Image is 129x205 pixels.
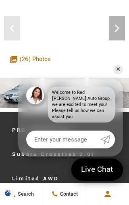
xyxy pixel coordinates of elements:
span: Contact [58,190,78,198]
div: (26) Photos [6,51,55,68]
button: Open user profile menu [86,184,129,204]
strong: Pre-Owned [12,126,56,134]
h1: 2017 Subaru Crosstrek 2.0i Limited AWD [12,118,97,191]
div: Next [109,16,125,40]
a: Live Chat [71,159,123,181]
a: Submit [100,131,115,148]
img: Agent profile photo [26,87,44,104]
img: Used 2017 Silver Subaru 2.0i Limited image 2 [44,78,85,108]
input: Enter your message [26,131,100,148]
span: Search [16,190,34,198]
span: Live Chat [77,164,117,175]
img: Used 2017 Silver Subaru 2.0i Limited image 3 [89,78,129,108]
div: Welcome to Red [PERSON_NAME] Auto Group, we are excited to meet you! Please tell us how we can as... [48,87,115,123]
